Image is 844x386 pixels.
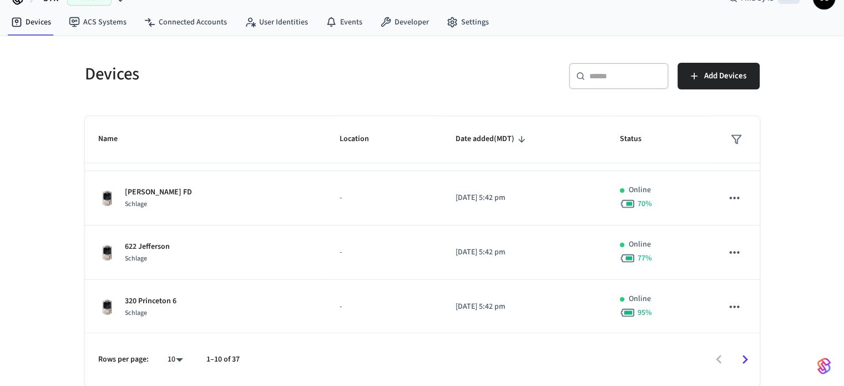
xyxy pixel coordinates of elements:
a: Devices [2,12,60,32]
button: Add Devices [678,63,760,89]
p: [PERSON_NAME] FD [125,187,192,198]
p: - [340,247,429,258]
p: Online [629,293,651,305]
span: Status [620,131,656,148]
img: Schlage Sense Smart Deadbolt with Camelot Trim, Front [98,298,116,316]
span: 70 % [638,198,652,209]
p: [DATE] 5:42 pm [456,301,593,313]
span: 77 % [638,253,652,264]
h5: Devices [85,63,416,86]
span: Add Devices [704,69,746,83]
p: - [340,301,429,313]
span: Date added(MDT) [456,131,529,148]
button: Go to next page [732,347,758,373]
p: - [340,192,429,204]
a: Developer [371,12,438,32]
span: Schlage [125,254,147,263]
a: Events [317,12,371,32]
p: 320 Princeton 6 [125,295,176,307]
span: 95 % [638,307,652,318]
p: [DATE] 5:42 pm [456,247,593,258]
div: 10 [162,352,189,368]
span: Name [98,131,132,148]
span: Location [340,131,383,148]
p: Rows per page: [98,354,149,365]
p: 622 Jefferson [125,241,170,253]
a: ACS Systems [60,12,135,32]
span: Schlage [125,199,147,209]
p: 1–10 of 37 [206,354,240,365]
p: Online [629,239,651,250]
a: Connected Accounts [135,12,236,32]
img: Schlage Sense Smart Deadbolt with Camelot Trim, Front [98,189,116,207]
img: Schlage Sense Smart Deadbolt with Camelot Trim, Front [98,244,116,262]
a: Settings [438,12,498,32]
p: Online [629,184,651,196]
img: SeamLogoGradient.69752ec5.svg [817,357,831,375]
span: Schlage [125,308,147,318]
p: [DATE] 5:42 pm [456,192,593,204]
a: User Identities [236,12,317,32]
